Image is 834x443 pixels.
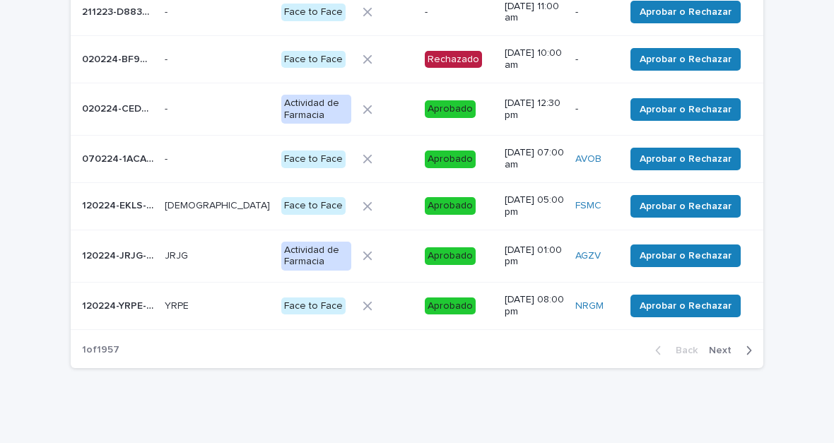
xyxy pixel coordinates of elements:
[71,36,763,83] tr: 020224-BF9DE0020224-BF9DE0 -- Face to FaceRechazado[DATE] 10:00 am-Aprobar o Rechazar
[575,300,604,312] a: NRGM
[281,197,346,215] div: Face to Face
[165,4,170,18] p: -
[71,230,763,283] tr: 120224-JRJG-D1289B120224-JRJG-D1289B JRJGJRJG Actividad de FarmaciaAprobado[DATE] 01:00 pmAGZV Ap...
[82,150,156,165] p: 070224-1ACA33
[630,295,741,317] button: Aprobar o Rechazar
[165,150,170,165] p: -
[630,98,741,121] button: Aprobar o Rechazar
[71,136,763,183] tr: 070224-1ACA33070224-1ACA33 -- Face to FaceAprobado[DATE] 07:00 amAVOB Aprobar o Rechazar
[640,249,732,263] span: Aprobar o Rechazar
[575,54,613,66] p: -
[640,102,732,117] span: Aprobar o Rechazar
[281,242,351,271] div: Actividad de Farmacia
[667,345,698,355] span: Back
[165,247,191,262] p: JRJG
[640,199,732,213] span: Aprobar o Rechazar
[630,48,741,71] button: Aprobar o Rechazar
[71,182,763,230] tr: 120224-EKLS-E676FB120224-EKLS-E676FB [DEMOGRAPHIC_DATA][DEMOGRAPHIC_DATA] Face to FaceAprobado[DA...
[165,297,192,312] p: YRPE
[575,200,601,212] a: FSMC
[505,47,564,71] p: [DATE] 10:00 am
[505,98,564,122] p: [DATE] 12:30 pm
[425,51,482,69] div: Rechazado
[425,150,476,168] div: Aprobado
[575,250,601,262] a: AGZV
[82,100,156,115] p: 020224-CEDCEC
[640,299,732,313] span: Aprobar o Rechazar
[640,52,732,66] span: Aprobar o Rechazar
[165,197,273,212] p: [DEMOGRAPHIC_DATA]
[281,150,346,168] div: Face to Face
[630,148,741,170] button: Aprobar o Rechazar
[82,247,156,262] p: 120224-JRJG-D1289B
[71,283,763,330] tr: 120224-YRPE-B609FD120224-YRPE-B609FD YRPEYRPE Face to FaceAprobado[DATE] 08:00 pmNRGM Aprobar o R...
[71,83,763,136] tr: 020224-CEDCEC020224-CEDCEC -- Actividad de FarmaciaAprobado[DATE] 12:30 pm-Aprobar o Rechazar
[281,297,346,315] div: Face to Face
[575,153,601,165] a: AVOB
[505,147,564,171] p: [DATE] 07:00 am
[630,244,741,267] button: Aprobar o Rechazar
[82,297,156,312] p: 120224-YRPE-B609FD
[505,244,564,268] p: [DATE] 01:00 pm
[630,1,741,23] button: Aprobar o Rechazar
[703,344,763,357] button: Next
[644,344,703,357] button: Back
[425,6,493,18] p: -
[640,152,732,166] span: Aprobar o Rechazar
[640,5,732,19] span: Aprobar o Rechazar
[71,333,131,367] p: 1 of 1957
[505,294,564,318] p: [DATE] 08:00 pm
[505,194,564,218] p: [DATE] 05:00 pm
[82,4,156,18] p: 211223-D883ED
[281,51,346,69] div: Face to Face
[165,100,170,115] p: -
[505,1,564,25] p: [DATE] 11:00 am
[82,197,156,212] p: 120224-EKLS-E676FB
[709,345,740,355] span: Next
[281,4,346,21] div: Face to Face
[425,297,476,315] div: Aprobado
[575,103,613,115] p: -
[281,95,351,124] div: Actividad de Farmacia
[575,6,613,18] p: -
[82,51,156,66] p: 020224-BF9DE0
[165,51,170,66] p: -
[630,195,741,218] button: Aprobar o Rechazar
[425,100,476,118] div: Aprobado
[425,197,476,215] div: Aprobado
[425,247,476,265] div: Aprobado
